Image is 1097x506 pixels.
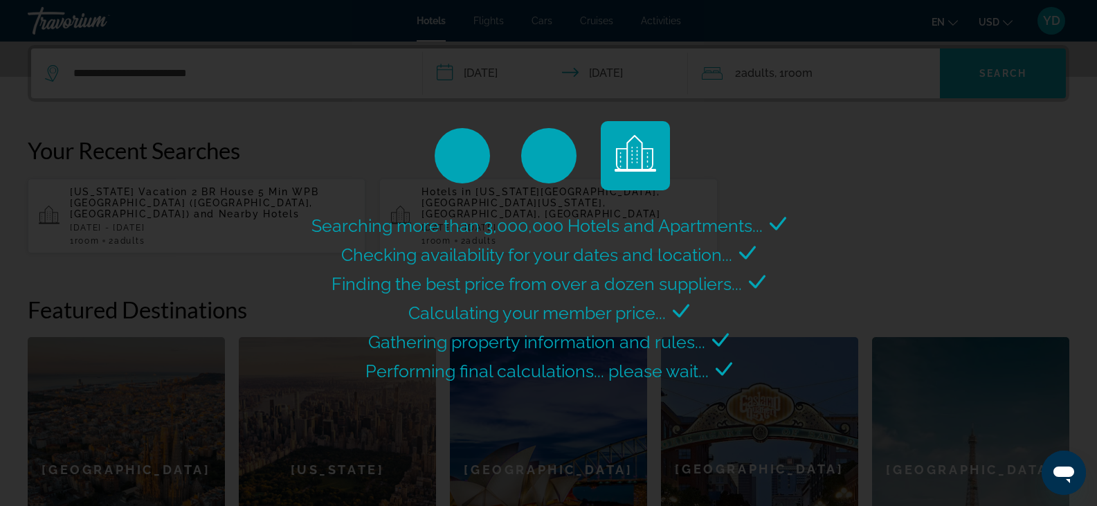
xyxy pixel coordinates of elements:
[1042,451,1086,495] iframe: Button to launch messaging window
[311,215,763,236] span: Searching more than 3,000,000 Hotels and Apartments...
[368,332,705,352] span: Gathering property information and rules...
[365,361,709,381] span: Performing final calculations... please wait...
[332,273,742,294] span: Finding the best price from over a dozen suppliers...
[341,244,732,265] span: Checking availability for your dates and location...
[408,302,666,323] span: Calculating your member price...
